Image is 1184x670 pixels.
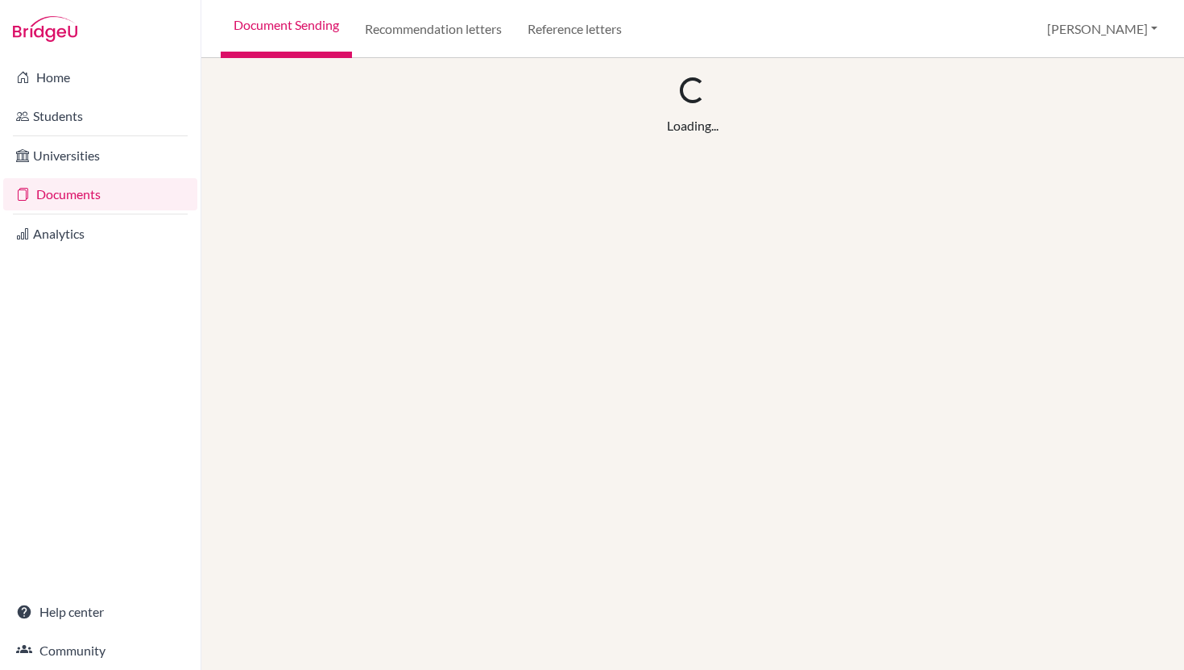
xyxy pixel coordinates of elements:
a: Universities [3,139,197,172]
a: Community [3,635,197,667]
button: [PERSON_NAME] [1040,14,1165,44]
a: Documents [3,178,197,210]
img: Bridge-U [13,16,77,42]
a: Home [3,61,197,94]
div: Loading... [667,116,718,135]
a: Students [3,100,197,132]
a: Help center [3,596,197,628]
a: Analytics [3,218,197,250]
